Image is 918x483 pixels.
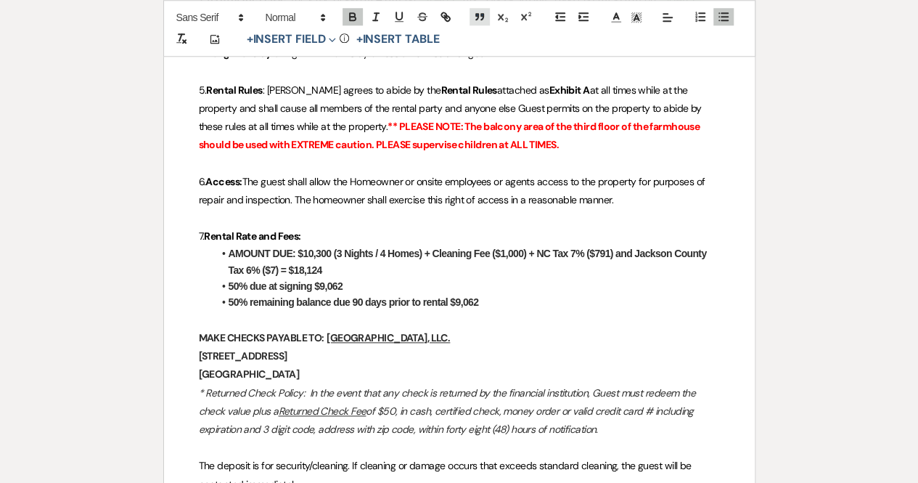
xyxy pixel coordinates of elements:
span: Text Color [606,9,626,26]
strong: Rental Rules [440,84,496,97]
span: Text Background Color [626,9,647,26]
strong: 50% due at signing $9,062 [229,280,343,292]
span: The guest shall allow the Homeowner or onsite employees or agents access to the property for purp... [199,175,708,206]
u: [GEOGRAPHIC_DATA], LLC. [327,331,450,344]
strong: Exhibit A [549,84,590,97]
button: +Insert Table [351,31,444,48]
strong: Rental Rules [206,84,262,97]
u: Returned Check Fee [278,405,366,418]
span: : [PERSON_NAME] agrees to abide by the [263,84,441,97]
strong: Access: [205,175,242,188]
span: at all times while at the property and shall cause all members of the rental party and anyone els... [199,84,705,133]
span: 5. [199,84,207,97]
span: attached as [497,84,549,97]
span: + [247,33,253,45]
em: * Returned Check Policy: In the event that any check is returned by the financial institution, Gu... [199,386,698,436]
span: Header Formats [259,9,330,26]
span: Alignment [657,9,678,26]
strong: [STREET_ADDRESS] [199,349,287,362]
strong: Rental Rate and Fees: [204,230,300,243]
strong: ** PLEASE NOTE: The balcony area of the third floor of the farmhouse should be used with EXTREME ... [199,120,702,151]
strong: AMOUNT DUE: $10,300 (3 Nights / 4 Homes) + Cleaning Fee ($1,000) + NC Tax 7% ($791) and Jackson C... [229,248,709,275]
strong: [GEOGRAPHIC_DATA] [199,368,299,381]
span: + [356,33,362,45]
strong: 50% remaining balance due 90 days prior to rental $9,062 [229,296,479,308]
button: Insert Field [242,31,342,48]
strong: MAKE CHECKS PAYABLE TO: [199,331,324,344]
span: 6. [199,175,206,188]
span: 7. [199,230,205,243]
